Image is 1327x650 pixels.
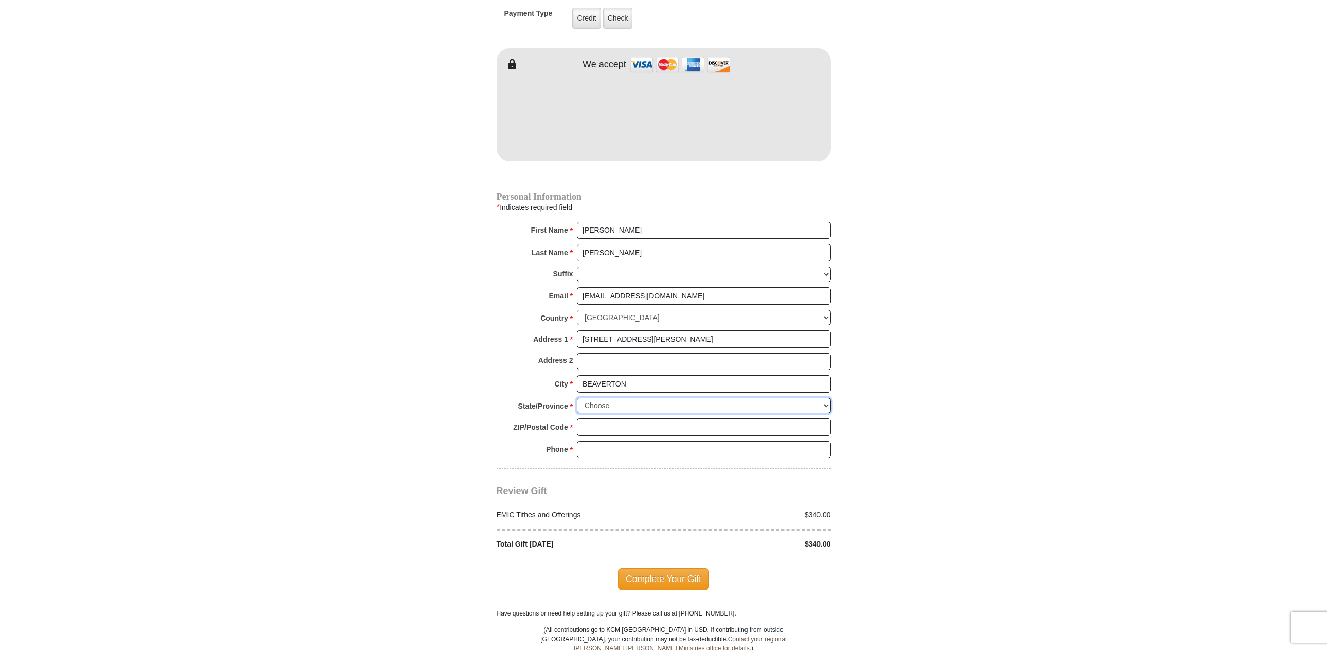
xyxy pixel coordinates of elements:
strong: Country [540,311,568,325]
h5: Payment Type [504,9,553,23]
div: $340.00 [664,539,837,550]
strong: Phone [546,442,568,456]
strong: Suffix [553,267,573,281]
div: Total Gift [DATE] [491,539,664,550]
strong: Address 2 [538,353,573,367]
label: Check [603,8,633,29]
strong: State/Province [518,399,568,413]
h4: We accept [583,59,626,71]
p: Have questions or need help setting up your gift? Please call us at [PHONE_NUMBER]. [497,609,831,618]
strong: ZIP/Postal Code [513,420,568,434]
span: Review Gift [497,486,547,496]
strong: Address 1 [533,332,568,346]
div: Indicates required field [497,201,831,214]
label: Credit [572,8,601,29]
strong: City [554,377,568,391]
strong: First Name [531,223,568,237]
img: credit cards accepted [629,54,732,76]
strong: Email [549,289,568,303]
h4: Personal Information [497,192,831,201]
div: EMIC Tithes and Offerings [491,510,664,520]
strong: Last Name [532,245,568,260]
span: Complete Your Gift [618,568,709,590]
div: $340.00 [664,510,837,520]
